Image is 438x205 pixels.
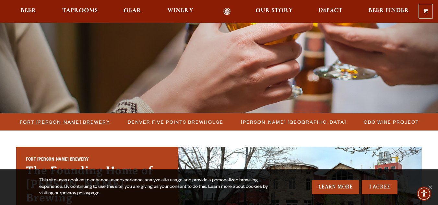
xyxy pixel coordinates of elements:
[215,8,239,15] a: Odell Home
[360,117,422,127] a: OBC Wine Project
[318,8,342,13] span: Impact
[362,180,397,194] a: I Agree
[61,191,89,196] a: privacy policy
[241,117,346,127] span: [PERSON_NAME] [GEOGRAPHIC_DATA]
[364,8,413,15] a: Beer Finder
[58,8,102,15] a: Taprooms
[26,157,169,164] h2: Fort [PERSON_NAME] Brewery
[251,8,297,15] a: Our Story
[312,180,360,194] a: Learn More
[62,8,98,13] span: Taprooms
[124,8,141,13] span: Gear
[20,117,110,127] span: Fort [PERSON_NAME] Brewery
[364,117,419,127] span: OBC Wine Project
[167,8,193,13] span: Winery
[16,117,113,127] a: Fort [PERSON_NAME] Brewery
[417,187,431,201] div: Accessibility Menu
[124,117,227,127] a: Denver Five Points Brewhouse
[128,117,223,127] span: Denver Five Points Brewhouse
[255,8,293,13] span: Our Story
[39,177,283,197] div: This site uses cookies to enhance user experience, analyze site usage and provide a personalized ...
[163,8,197,15] a: Winery
[368,8,409,13] span: Beer Finder
[20,8,36,13] span: Beer
[314,8,347,15] a: Impact
[237,117,349,127] a: [PERSON_NAME] [GEOGRAPHIC_DATA]
[16,8,41,15] a: Beer
[119,8,146,15] a: Gear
